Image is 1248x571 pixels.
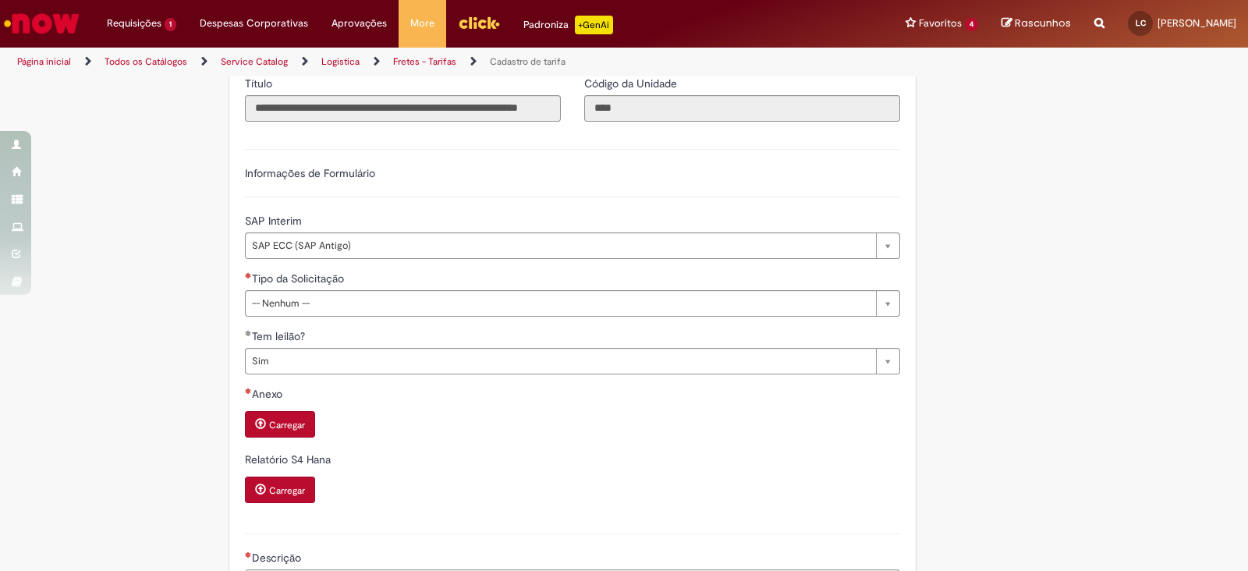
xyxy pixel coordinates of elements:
span: Necessários [245,272,252,278]
a: Fretes - Tarifas [393,55,456,68]
span: 1 [165,18,176,31]
small: Carregar [269,419,305,431]
span: Obrigatório Preenchido [245,330,252,336]
span: LC [1136,18,1146,28]
span: 4 [965,18,978,31]
label: Informações de Formulário [245,166,375,180]
button: Carregar anexo de Anexo Required [245,411,315,438]
a: Página inicial [17,55,71,68]
span: Anexo [252,387,285,401]
div: Padroniza [523,16,613,34]
small: Carregar [269,484,305,497]
span: Aprovações [331,16,387,31]
a: Service Catalog [221,55,288,68]
span: Sim [252,349,868,374]
img: click_logo_yellow_360x200.png [458,11,500,34]
p: +GenAi [575,16,613,34]
span: -- Nenhum -- [252,291,868,316]
span: SAP ECC (SAP Antigo) [252,233,868,258]
a: Logistica [321,55,360,68]
input: Título [245,95,561,122]
a: Cadastro de tarifa [490,55,565,68]
span: Favoritos [919,16,962,31]
span: Tem leilão? [252,329,308,343]
ul: Trilhas de página [12,48,821,76]
span: Requisições [107,16,161,31]
button: Carregar anexo de Relatório S4 Hana [245,477,315,503]
a: Rascunhos [1002,16,1071,31]
img: ServiceNow [2,8,82,39]
span: Necessários [245,388,252,394]
span: Necessários [245,551,252,558]
input: Código da Unidade [584,95,900,122]
span: More [410,16,434,31]
span: Descrição [252,551,304,565]
span: SAP Interim [245,214,305,228]
label: Somente leitura - Código da Unidade [584,76,680,91]
span: Rascunhos [1015,16,1071,30]
span: Relatório S4 Hana [245,452,334,466]
label: Somente leitura - Título [245,76,275,91]
span: Tipo da Solicitação [252,271,347,285]
span: Despesas Corporativas [200,16,308,31]
a: Todos os Catálogos [105,55,187,68]
span: [PERSON_NAME] [1158,16,1236,30]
